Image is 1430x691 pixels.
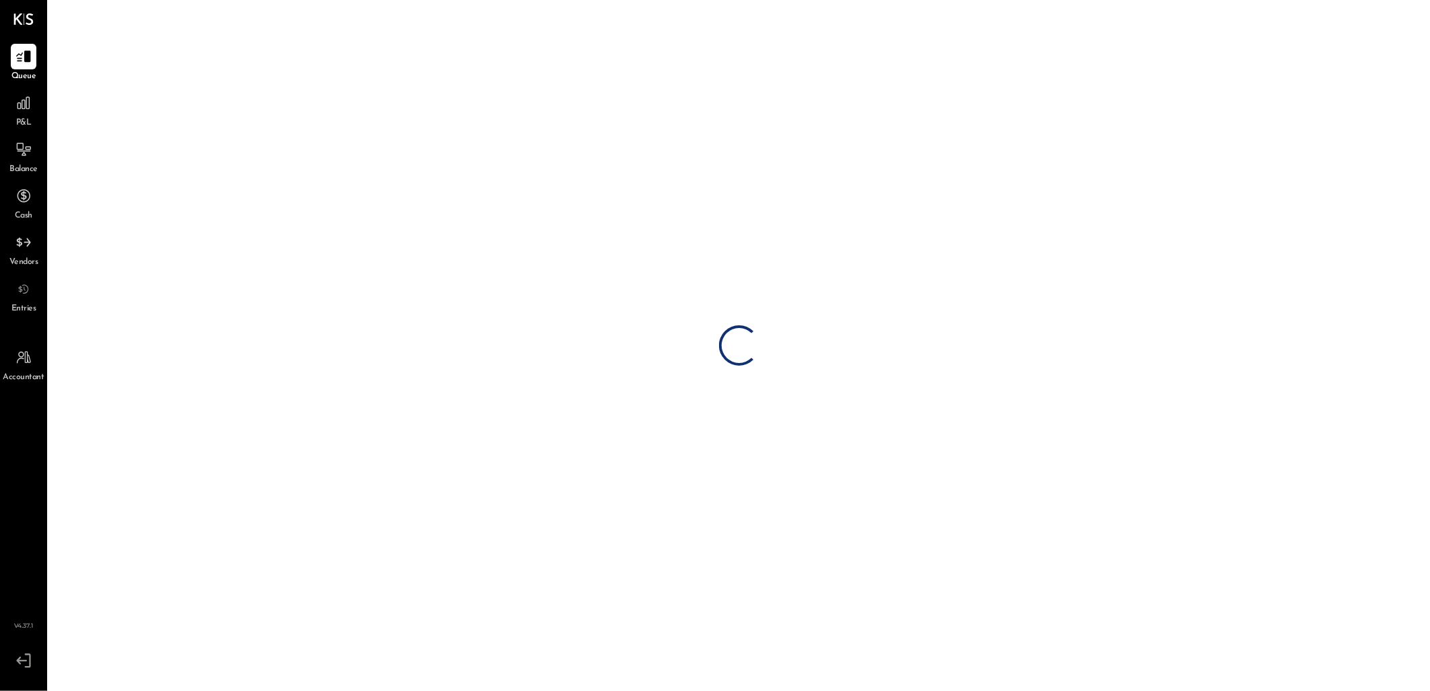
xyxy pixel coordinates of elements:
[1,183,46,222] a: Cash
[15,210,32,222] span: Cash
[1,276,46,315] a: Entries
[9,257,38,269] span: Vendors
[16,117,32,129] span: P&L
[1,345,46,384] a: Accountant
[9,164,38,176] span: Balance
[3,372,44,384] span: Accountant
[11,71,36,83] span: Queue
[11,303,36,315] span: Entries
[1,137,46,176] a: Balance
[1,44,46,83] a: Queue
[1,90,46,129] a: P&L
[1,230,46,269] a: Vendors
